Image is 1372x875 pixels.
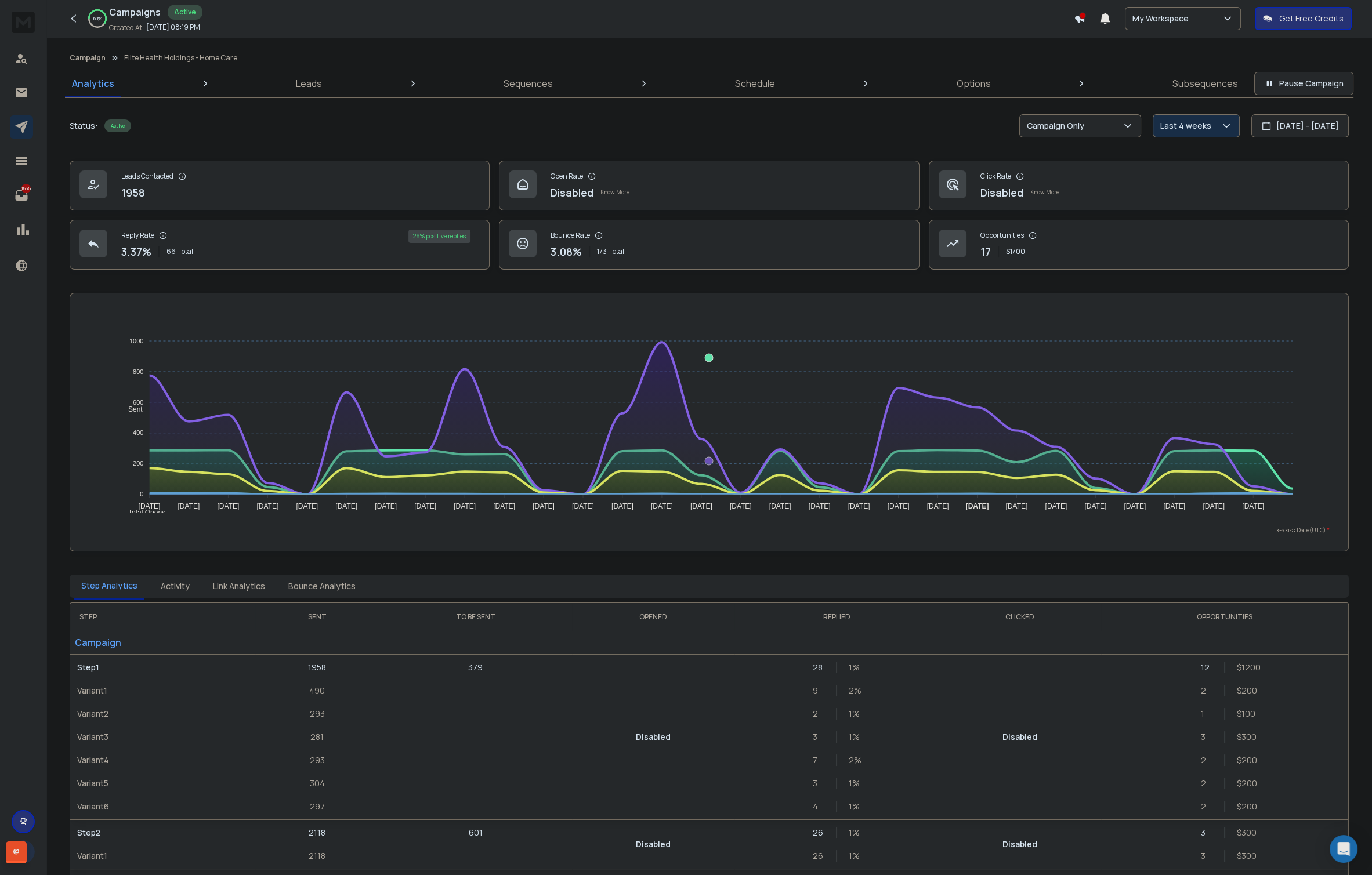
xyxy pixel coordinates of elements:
div: @ [6,841,27,863]
p: 7 [813,754,824,766]
th: OPPORTUNITIES [1101,603,1348,631]
button: Activity [154,573,197,599]
p: Bounce Rate [551,231,590,240]
p: 1 % [849,850,860,862]
p: 304 [310,778,325,789]
tspan: [DATE] [375,502,397,510]
p: 26 [813,827,824,838]
div: 26 % positive replies [408,230,470,243]
tspan: [DATE] [1124,502,1146,510]
p: x-axis : Date(UTC) [89,526,1330,535]
tspan: 200 [133,460,144,467]
p: 3.37 % [121,244,151,260]
p: $ 200 [1237,778,1248,789]
p: Subsequences [1172,77,1238,90]
p: $ 200 [1237,801,1248,812]
p: 1 [1201,708,1212,720]
p: Variant 2 [77,708,248,720]
div: Active [168,5,202,20]
p: Status: [70,120,97,132]
p: 490 [309,685,325,696]
tspan: [DATE] [611,502,633,510]
p: Get Free Credits [1279,13,1344,24]
tspan: [DATE] [415,502,437,510]
p: 3 [1201,827,1212,838]
tspan: 400 [133,429,144,436]
a: Schedule [728,70,782,97]
p: Know More [1030,188,1059,197]
tspan: [DATE] [494,502,516,510]
tspan: 1000 [129,337,143,344]
p: Last 4 weeks [1160,120,1216,132]
tspan: [DATE] [888,502,910,510]
tspan: [DATE] [1045,502,1067,510]
tspan: [DATE] [139,502,161,510]
button: Pause Campaign [1254,72,1353,95]
p: Elite Health Holdings - Home Care [124,53,237,63]
p: My Workspace [1132,13,1193,24]
tspan: [DATE] [1243,502,1265,510]
span: 173 [597,247,607,256]
p: $ 100 [1237,708,1248,720]
tspan: [DATE] [1203,502,1225,510]
th: OPENED [572,603,734,631]
p: 3 [813,778,824,789]
p: Opportunities [980,231,1024,240]
button: Link Analytics [206,573,272,599]
p: 1 % [849,778,860,789]
p: 17 [980,244,991,260]
p: 1 % [849,801,860,812]
p: Reply Rate [121,231,154,240]
p: 2 [1201,685,1212,696]
a: Reply Rate3.37%66Total26% positive replies [70,220,490,270]
tspan: [DATE] [809,502,831,510]
p: 1958 [308,662,326,673]
button: Campaign [70,53,106,63]
p: Disabled [551,184,593,201]
p: 1 % [849,708,860,720]
p: Analytics [72,77,114,90]
p: Know More [600,188,629,197]
p: 2 [1201,754,1212,766]
p: $ 1200 [1237,662,1248,673]
p: 1 % [849,827,860,838]
p: [DATE] 08:19 PM [146,23,200,32]
p: 3 [1201,731,1212,743]
tspan: 600 [133,398,144,405]
a: Leads Contacted1958 [70,161,490,210]
button: J [12,840,35,863]
tspan: [DATE] [1164,502,1186,510]
p: Sequences [504,77,553,90]
p: $ 300 [1237,850,1248,862]
tspan: [DATE] [1006,502,1028,510]
span: Total [178,247,193,256]
p: 293 [310,754,325,766]
th: REPLIED [734,603,939,631]
tspan: [DATE] [178,502,200,510]
button: Bounce Analytics [281,573,363,599]
span: Total [609,247,624,256]
tspan: [DATE] [218,502,240,510]
p: Variant 5 [77,778,248,789]
div: Open Intercom Messenger [1330,835,1357,863]
p: Disabled [1002,731,1037,743]
p: Schedule [735,77,775,90]
tspan: [DATE] [573,502,595,510]
span: 66 [166,247,176,256]
p: Campaign [70,631,255,654]
tspan: [DATE] [848,502,870,510]
a: Sequences [497,70,560,97]
h1: Campaigns [109,5,161,19]
button: [DATE] - [DATE] [1251,114,1349,137]
p: Open Rate [551,172,583,181]
a: Click RateDisabledKnow More [929,161,1349,210]
p: 297 [310,801,325,812]
p: $ 300 [1237,731,1248,743]
p: Variant 4 [77,754,248,766]
th: STEP [70,603,255,631]
tspan: 0 [140,491,144,498]
p: 3.08 % [551,244,582,260]
p: 12 [1201,662,1212,673]
p: $ 1700 [1006,247,1025,256]
tspan: [DATE] [533,502,555,510]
